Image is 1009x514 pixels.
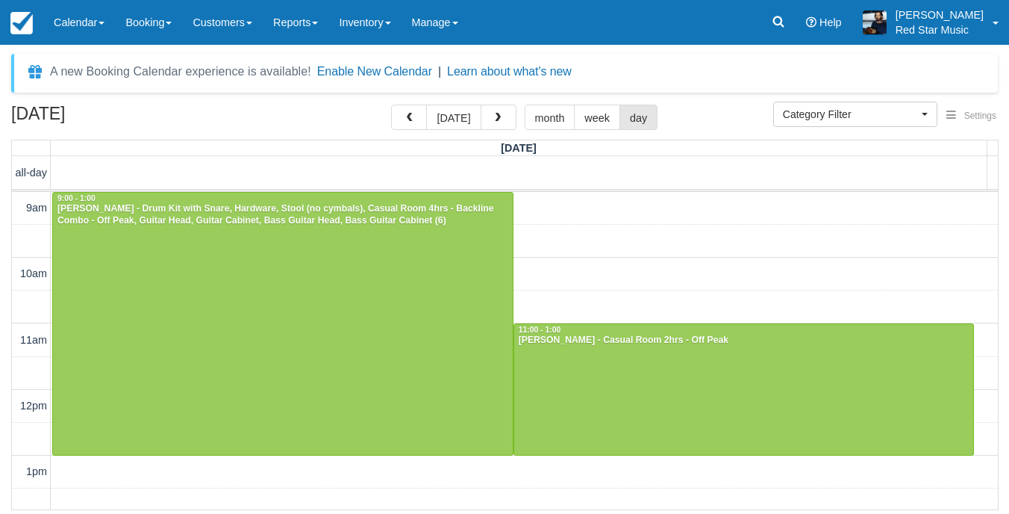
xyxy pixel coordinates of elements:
button: day [619,105,657,130]
span: Settings [964,111,996,121]
i: Help [806,17,816,28]
a: 11:00 - 1:00[PERSON_NAME] - Casual Room 2hrs - Off Peak [513,323,975,456]
p: [PERSON_NAME] [896,7,984,22]
span: [DATE] [501,142,537,154]
h2: [DATE] [11,105,200,132]
a: 9:00 - 1:00[PERSON_NAME] - Drum Kit with Snare, Hardware, Stool (no cymbals), Casual Room 4hrs - ... [52,192,513,456]
span: Category Filter [783,107,918,122]
img: A1 [863,10,887,34]
button: [DATE] [426,105,481,130]
button: Category Filter [773,102,937,127]
div: [PERSON_NAME] - Casual Room 2hrs - Off Peak [518,335,970,347]
span: 12pm [20,400,47,412]
button: month [525,105,575,130]
span: 11am [20,334,47,346]
img: checkfront-main-nav-mini-logo.png [10,12,33,34]
span: 1pm [26,465,47,477]
a: Learn about what's new [447,65,572,78]
div: [PERSON_NAME] - Drum Kit with Snare, Hardware, Stool (no cymbals), Casual Room 4hrs - Backline Co... [57,203,509,227]
span: 11:00 - 1:00 [519,326,561,334]
button: Settings [937,105,1005,127]
button: Enable New Calendar [317,64,432,79]
span: Help [819,16,842,28]
span: all-day [16,167,47,179]
span: 10am [20,267,47,279]
span: 9:00 - 1:00 [57,194,96,202]
p: Red Star Music [896,22,984,37]
span: | [438,65,441,78]
button: week [574,105,620,130]
span: 9am [26,202,47,214]
div: A new Booking Calendar experience is available! [50,63,311,81]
